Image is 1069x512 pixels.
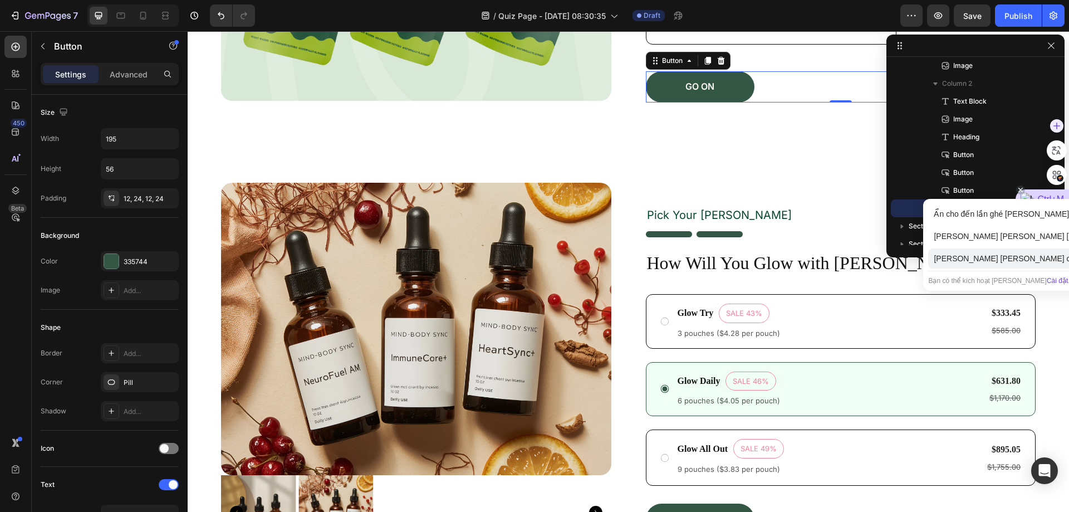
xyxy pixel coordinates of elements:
input: Auto [101,159,178,179]
div: Rich Text Editor. Editing area: main [498,50,527,61]
p: 9 pouches ($3.83 per pouch) [490,433,789,444]
p: 6 pouches ($4.05 per pouch) [490,365,791,374]
button: <p>GO ON</p> [458,40,567,71]
button: Carousel Back Arrow [42,475,56,488]
div: 12, 24, 12, 24 [124,194,176,204]
p: Settings [55,69,86,80]
div: $895.05 [798,412,834,426]
div: Background [41,231,79,241]
pre: SALE 46% [538,341,588,359]
div: Image [41,285,60,295]
p: 3 pouches ($4.28 per pouch) [490,298,793,307]
div: Add... [124,286,176,296]
button: Save [954,4,990,27]
div: Border [41,348,62,358]
div: Shadow [41,406,66,416]
span: Save [963,11,982,21]
p: Advanced [110,69,148,80]
div: $1,755.00 [798,430,834,442]
p: Pick Your [PERSON_NAME] [459,177,847,191]
div: $1,170.00 [801,361,834,373]
div: Icon [41,443,54,454]
div: Beta [8,204,27,213]
div: $333.45 [803,275,834,289]
div: 450 [11,119,27,128]
span: Section 5 [909,238,938,250]
div: Add... [124,407,176,417]
span: Button [953,149,974,160]
div: Undo/Redo [210,4,255,27]
div: $585.00 [803,294,834,305]
p: Button [54,40,149,53]
span: Image [953,114,973,125]
h2: How Will You Glow with [PERSON_NAME]? [458,220,849,245]
span: Button [953,185,974,196]
div: Open Intercom Messenger [1031,457,1058,484]
button: 7 [4,4,83,27]
span: Column 2 [942,78,972,89]
input: Auto [101,129,178,149]
p: 7 [73,9,78,22]
button: Publish [995,4,1042,27]
div: Width [41,134,59,144]
div: Size [41,105,70,120]
div: $631.80 [801,343,834,357]
button: GO ON [458,472,567,504]
pre: SALE 43% [532,273,581,291]
div: Height [41,164,61,174]
span: Quiz Page - [DATE] 08:30:35 [498,10,606,22]
pre: SALE 49% [546,408,596,427]
span: Button [953,167,974,178]
img: gempages_432750572815254551-8f31c544-7b2d-4056-9450-d2e40f9a22d2.png [458,200,555,206]
p: Glow Daily [490,344,533,356]
div: Color [41,256,58,266]
div: Corner [41,377,63,387]
div: Pill [124,378,176,388]
div: Text [41,480,55,490]
iframe: Design area [188,31,1069,512]
div: Publish [1004,10,1032,22]
span: Draft [644,11,660,21]
div: Add... [124,349,176,359]
p: Glow Try [490,275,526,289]
span: Text Block [953,96,987,107]
span: Heading [953,131,979,143]
div: Padding [41,193,66,203]
div: 335744 [124,257,176,267]
p: Glow All Out [490,411,541,425]
span: Section 4 [909,221,939,232]
div: Shape [41,323,61,333]
div: Button [472,25,497,35]
span: Image [953,60,973,71]
button: Carousel Next Arrow [401,475,415,488]
p: GO ON [498,50,527,61]
span: / [493,10,496,22]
